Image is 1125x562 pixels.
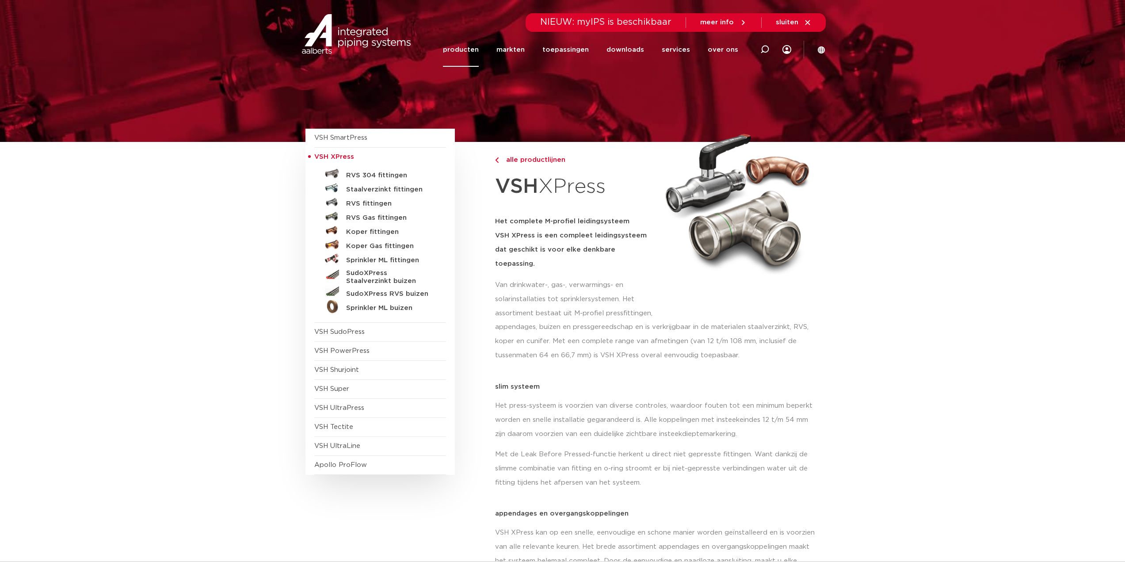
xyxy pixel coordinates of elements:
[346,172,434,180] h5: RVS 304 fittingen
[314,153,354,160] span: VSH XPress
[314,299,446,313] a: Sprinkler ML buizen
[501,157,565,163] span: alle productlijnen
[542,33,589,67] a: toepassingen
[495,176,538,197] strong: VSH
[314,167,446,181] a: RVS 304 fittingen
[495,399,820,441] p: Het press-systeem is voorzien van diverse controles, waardoor fouten tot een minimum beperkt word...
[314,223,446,237] a: Koper fittingen
[314,424,353,430] a: VSH Tectite
[443,33,738,67] nav: Menu
[708,33,738,67] a: over ons
[314,386,349,392] a: VSH Super
[606,33,644,67] a: downloads
[314,252,446,266] a: Sprinkler ML fittingen
[314,443,360,449] a: VSH UltraLine
[700,19,734,26] span: meer info
[662,33,690,67] a: services
[346,269,434,285] h5: SudoXPress Staalverzinkt buizen
[314,367,359,373] a: VSH Shurjoint
[314,348,370,354] a: VSH PowerPress
[346,242,434,250] h5: Koper Gas fittingen
[314,195,446,209] a: RVS fittingen
[495,447,820,490] p: Met de Leak Before Pressed-functie herkent u direct niet gepresste fittingen. Want dankzij de sli...
[495,155,655,165] a: alle productlijnen
[314,462,367,468] a: Apollo ProFlow
[314,134,367,141] a: VSH SmartPress
[314,329,365,335] a: VSH SudoPress
[495,278,655,321] p: Van drinkwater-, gas-, verwarmings- en solarinstallaties tot sprinklersystemen. Het assortiment b...
[776,19,798,26] span: sluiten
[346,214,434,222] h5: RVS Gas fittingen
[495,320,820,363] p: appendages, buizen en pressgereedschap en is verkrijgbaar in de materialen staalverzinkt, RVS, ko...
[495,214,655,271] h5: Het complete M-profiel leidingsysteem VSH XPress is een compleet leidingsysteem dat geschikt is v...
[495,383,820,390] p: slim systeem
[776,19,812,27] a: sluiten
[314,405,364,411] a: VSH UltraPress
[540,18,671,27] span: NIEUW: myIPS is beschikbaar
[496,33,525,67] a: markten
[346,304,434,312] h5: Sprinkler ML buizen
[314,237,446,252] a: Koper Gas fittingen
[314,285,446,299] a: SudoXPress RVS buizen
[495,170,655,204] h1: XPress
[314,209,446,223] a: RVS Gas fittingen
[443,33,479,67] a: producten
[346,200,434,208] h5: RVS fittingen
[346,290,434,298] h5: SudoXPress RVS buizen
[314,266,446,285] a: SudoXPress Staalverzinkt buizen
[700,19,747,27] a: meer info
[346,256,434,264] h5: Sprinkler ML fittingen
[346,228,434,236] h5: Koper fittingen
[495,510,820,517] p: appendages en overgangskoppelingen
[495,157,499,163] img: chevron-right.svg
[314,181,446,195] a: Staalverzinkt fittingen
[346,186,434,194] h5: Staalverzinkt fittingen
